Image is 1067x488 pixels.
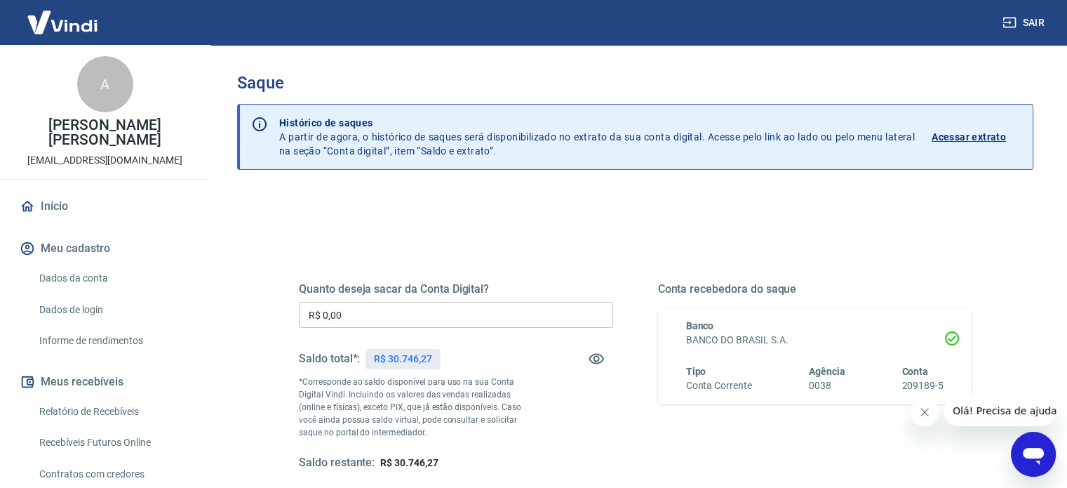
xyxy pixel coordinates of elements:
[299,352,360,366] h5: Saldo total*:
[299,376,535,439] p: *Corresponde ao saldo disponível para uso na sua Conta Digital Vindi. Incluindo os valores das ve...
[34,327,193,355] a: Informe de rendimentos
[901,378,944,393] h6: 209189-5
[809,366,845,377] span: Agência
[932,130,1006,144] p: Acessar extrato
[299,456,375,470] h5: Saldo restante:
[686,378,752,393] h6: Conta Corrente
[279,116,915,158] p: A partir de agora, o histórico de saques será disponibilizado no extrato da sua conta digital. Ac...
[944,395,1056,426] iframe: Mensagem da empresa
[380,457,438,468] span: R$ 30.746,27
[237,73,1033,93] h3: Saque
[901,366,928,377] span: Conta
[17,367,193,397] button: Meus recebíveis
[17,191,193,222] a: Início
[299,282,613,296] h5: Quanto deseja sacar da Conta Digital?
[1000,10,1050,36] button: Sair
[932,116,1021,158] a: Acessar extrato
[911,398,939,426] iframe: Fechar mensagem
[658,282,972,296] h5: Conta recebedora do saque
[279,116,915,130] p: Histórico de saques
[11,118,199,147] p: [PERSON_NAME] [PERSON_NAME]
[34,264,193,293] a: Dados da conta
[374,352,431,367] p: R$ 30.746,27
[809,378,845,393] h6: 0038
[686,333,944,348] h6: BANCO DO BRASIL S.A.
[686,320,714,331] span: Banco
[34,397,193,426] a: Relatório de Recebíveis
[77,56,133,112] div: A
[34,296,193,324] a: Dados de login
[34,428,193,457] a: Recebíveis Futuros Online
[17,1,108,44] img: Vindi
[8,10,118,21] span: Olá! Precisa de ajuda?
[17,233,193,264] button: Meu cadastro
[1011,432,1056,477] iframe: Botão para abrir a janela de mensagens
[686,366,706,377] span: Tipo
[27,153,182,168] p: [EMAIL_ADDRESS][DOMAIN_NAME]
